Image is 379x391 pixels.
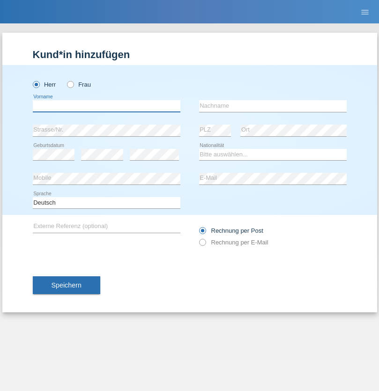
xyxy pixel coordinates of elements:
span: Speichern [52,281,82,289]
label: Herr [33,81,56,88]
label: Rechnung per E-Mail [199,239,268,246]
label: Rechnung per Post [199,227,263,234]
input: Rechnung per Post [199,227,205,239]
label: Frau [67,81,91,88]
i: menu [360,7,370,17]
input: Herr [33,81,39,87]
input: Rechnung per E-Mail [199,239,205,251]
input: Frau [67,81,73,87]
h1: Kund*in hinzufügen [33,49,347,60]
a: menu [356,9,374,15]
button: Speichern [33,276,100,294]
